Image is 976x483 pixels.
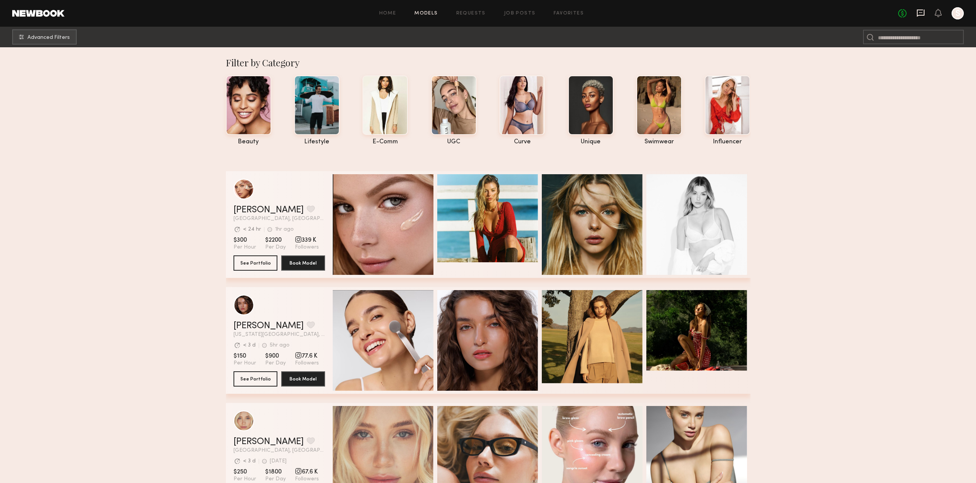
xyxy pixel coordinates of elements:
button: Book Model [281,255,325,271]
span: $1800 [265,468,286,476]
span: $300 [234,236,256,244]
div: e-comm [362,139,408,145]
span: Advanced Filters [27,35,70,40]
span: 339 K [295,236,319,244]
div: [DATE] [270,459,287,464]
span: Followers [295,244,319,251]
div: < 3 d [243,459,256,464]
a: Home [379,11,396,16]
span: Followers [295,476,319,483]
div: unique [568,139,614,145]
span: Per Hour [234,244,256,251]
div: < 24 hr [243,227,261,232]
div: beauty [226,139,271,145]
span: 67.6 K [295,468,319,476]
span: $150 [234,352,256,360]
span: $900 [265,352,286,360]
span: $2200 [265,236,286,244]
span: 77.6 K [295,352,319,360]
a: S [952,7,964,19]
span: Per Hour [234,476,256,483]
span: $250 [234,468,256,476]
div: swimwear [636,139,682,145]
div: UGC [431,139,477,145]
div: 1hr ago [275,227,294,232]
span: Per Day [265,244,286,251]
div: < 3 d [243,343,256,348]
a: Requests [456,11,486,16]
button: See Portfolio [234,255,277,271]
a: [PERSON_NAME] [234,437,304,446]
a: Job Posts [504,11,536,16]
div: 5hr ago [270,343,290,348]
button: Book Model [281,371,325,387]
button: See Portfolio [234,371,277,387]
a: Models [414,11,438,16]
a: Favorites [554,11,584,16]
button: Advanced Filters [12,29,77,45]
span: Per Day [265,360,286,367]
span: [US_STATE][GEOGRAPHIC_DATA], [GEOGRAPHIC_DATA] [234,332,325,337]
span: Followers [295,360,319,367]
span: [GEOGRAPHIC_DATA], [GEOGRAPHIC_DATA] [234,216,325,221]
a: [PERSON_NAME] [234,205,304,215]
span: Per Day [265,476,286,483]
div: Filter by Category [226,56,751,69]
div: lifestyle [294,139,340,145]
div: influencer [705,139,750,145]
a: [PERSON_NAME] [234,321,304,331]
span: Per Hour [234,360,256,367]
span: [GEOGRAPHIC_DATA], [GEOGRAPHIC_DATA] [234,448,325,453]
div: curve [499,139,545,145]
